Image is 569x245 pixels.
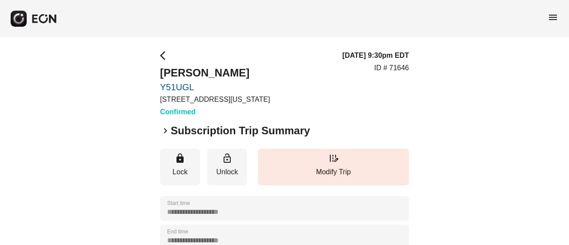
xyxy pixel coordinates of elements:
button: Modify Trip [258,149,409,185]
p: Lock [164,167,196,177]
p: Modify Trip [262,167,405,177]
h2: [PERSON_NAME] [160,66,270,80]
a: Y51UGL [160,82,270,92]
button: Lock [160,149,200,185]
span: keyboard_arrow_right [160,125,171,136]
p: ID # 71646 [374,63,409,73]
p: Unlock [212,167,243,177]
span: edit_road [328,153,339,164]
span: lock [175,153,185,164]
span: lock_open [222,153,232,164]
button: Unlock [207,149,247,185]
span: arrow_back_ios [160,50,171,61]
h3: Confirmed [160,107,270,117]
span: menu [548,12,558,23]
h3: [DATE] 9:30pm EDT [342,50,409,61]
p: [STREET_ADDRESS][US_STATE] [160,94,270,105]
h2: Subscription Trip Summary [171,124,310,138]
